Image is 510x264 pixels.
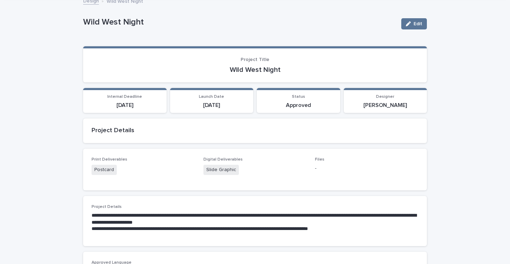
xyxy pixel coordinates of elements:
p: - [315,165,418,172]
span: Designer [376,95,394,99]
span: Digital Deliverables [203,157,243,162]
p: Wild West Night [92,66,418,74]
button: Edit [401,18,427,29]
p: Approved [261,102,336,109]
span: Launch Date [199,95,224,99]
h2: Project Details [92,127,418,135]
span: Project Details [92,205,122,209]
p: Wild West Night [83,17,396,27]
span: Edit [414,21,422,26]
span: Postcard [92,165,117,175]
span: Internal Deadline [107,95,142,99]
p: [DATE] [87,102,162,109]
p: [PERSON_NAME] [348,102,423,109]
span: Status [292,95,305,99]
span: Project Title [241,57,269,62]
span: Slide Graphic [203,165,239,175]
span: Files [315,157,324,162]
span: Print Deliverables [92,157,127,162]
p: [DATE] [174,102,249,109]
